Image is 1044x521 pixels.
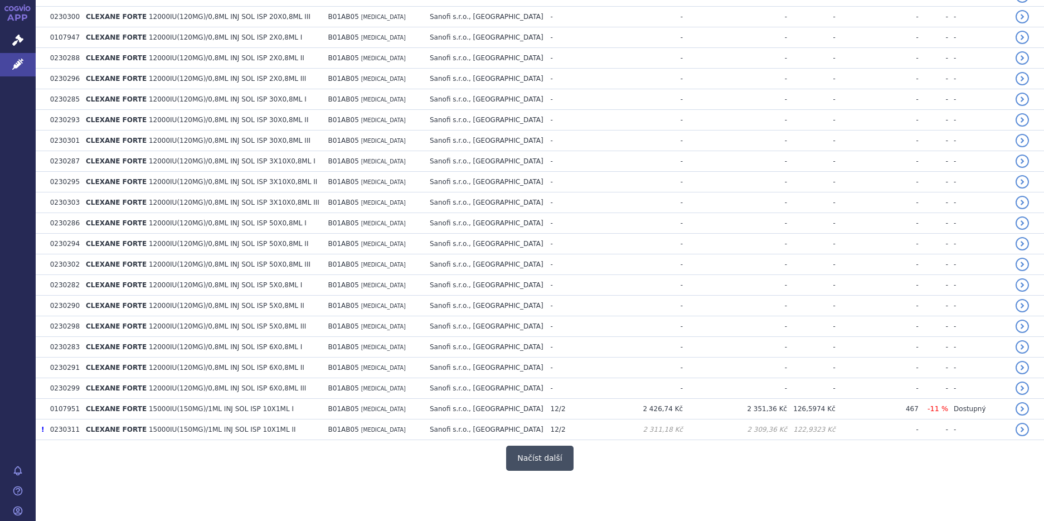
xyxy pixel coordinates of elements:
[836,358,919,378] td: -
[919,172,948,192] td: -
[361,179,406,185] span: [MEDICAL_DATA]
[585,234,683,254] td: -
[948,89,1010,110] td: -
[424,69,545,89] td: Sanofi s.r.o., [GEOGRAPHIC_DATA]
[45,213,80,234] td: 0230286
[86,384,147,392] span: CLEXANE FORTE
[361,35,406,41] span: [MEDICAL_DATA]
[948,7,1010,27] td: -
[919,337,948,358] td: -
[86,302,147,310] span: CLEXANE FORTE
[86,260,147,268] span: CLEXANE FORTE
[424,172,545,192] td: Sanofi s.r.o., [GEOGRAPHIC_DATA]
[361,406,406,412] span: [MEDICAL_DATA]
[919,419,948,440] td: -
[919,110,948,131] td: -
[545,358,585,378] td: -
[787,89,836,110] td: -
[545,275,585,296] td: -
[787,131,836,151] td: -
[1016,382,1029,395] a: detail
[1016,299,1029,312] a: detail
[919,7,948,27] td: -
[86,157,147,165] span: CLEXANE FORTE
[328,33,359,41] span: B01AB05
[328,116,359,124] span: B01AB05
[683,399,787,419] td: 2 351,36 Kč
[86,219,147,227] span: CLEXANE FORTE
[149,157,315,165] span: 12000IU(120MG)/0,8ML INJ SOL ISP 3X10X0,8ML I
[948,378,1010,399] td: -
[585,27,683,48] td: -
[836,213,919,234] td: -
[328,54,359,62] span: B01AB05
[919,192,948,213] td: -
[328,13,359,21] span: B01AB05
[683,151,787,172] td: -
[1016,340,1029,354] a: detail
[45,27,80,48] td: 0107947
[424,358,545,378] td: Sanofi s.r.o., [GEOGRAPHIC_DATA]
[86,116,147,124] span: CLEXANE FORTE
[361,76,406,82] span: [MEDICAL_DATA]
[1016,134,1029,147] a: detail
[787,419,836,440] td: 122,9323 Kč
[1016,278,1029,292] a: detail
[361,158,406,165] span: [MEDICAL_DATA]
[361,262,406,268] span: [MEDICAL_DATA]
[45,89,80,110] td: 0230285
[149,302,304,310] span: 12000IU(120MG)/0,8ML INJ SOL ISP 5X0,8ML II
[683,110,787,131] td: -
[41,426,44,433] span: Poslední data tohoto produktu jsou ze SCAU platného k 01.05.2023.
[545,7,585,27] td: -
[836,48,919,69] td: -
[787,192,836,213] td: -
[948,358,1010,378] td: -
[424,254,545,275] td: Sanofi s.r.o., [GEOGRAPHIC_DATA]
[361,117,406,123] span: [MEDICAL_DATA]
[948,234,1010,254] td: -
[919,275,948,296] td: -
[919,234,948,254] td: -
[585,131,683,151] td: -
[328,322,359,330] span: B01AB05
[585,358,683,378] td: -
[424,234,545,254] td: Sanofi s.r.o., [GEOGRAPHIC_DATA]
[45,399,80,419] td: 0107951
[585,192,683,213] td: -
[585,296,683,316] td: -
[836,316,919,337] td: -
[585,48,683,69] td: -
[836,69,919,89] td: -
[1016,175,1029,189] a: detail
[545,192,585,213] td: -
[45,192,80,213] td: 0230303
[948,275,1010,296] td: -
[424,7,545,27] td: Sanofi s.r.o., [GEOGRAPHIC_DATA]
[545,234,585,254] td: -
[328,137,359,144] span: B01AB05
[86,13,147,21] span: CLEXANE FORTE
[45,234,80,254] td: 0230294
[919,378,948,399] td: -
[787,110,836,131] td: -
[683,131,787,151] td: -
[683,296,787,316] td: -
[787,296,836,316] td: -
[149,343,302,351] span: 12000IU(120MG)/0,8ML INJ SOL ISP 6X0,8ML I
[787,7,836,27] td: -
[585,110,683,131] td: -
[149,75,306,83] span: 12000IU(120MG)/0,8ML INJ SOL ISP 2X0,8ML III
[948,151,1010,172] td: -
[919,296,948,316] td: -
[361,365,406,371] span: [MEDICAL_DATA]
[919,151,948,172] td: -
[836,7,919,27] td: -
[545,378,585,399] td: -
[361,200,406,206] span: [MEDICAL_DATA]
[328,281,359,289] span: B01AB05
[585,419,683,440] td: 2 311,18 Kč
[585,213,683,234] td: -
[787,275,836,296] td: -
[919,131,948,151] td: -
